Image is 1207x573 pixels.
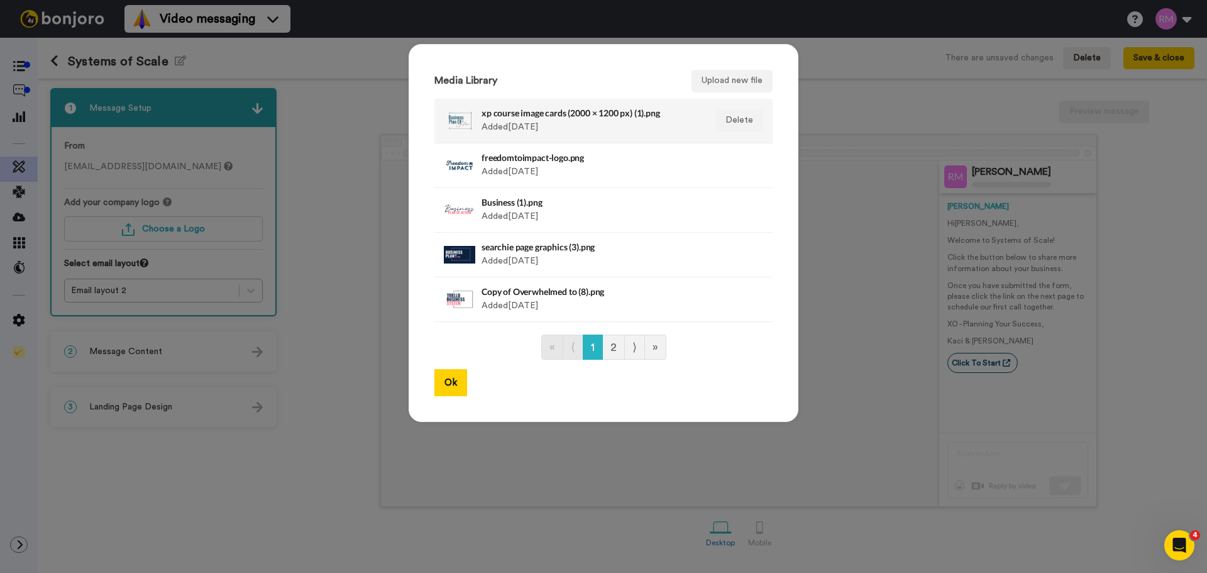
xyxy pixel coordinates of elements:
[715,109,763,132] button: Delete
[692,70,773,92] button: Upload new file
[434,75,497,87] h3: Media Library
[644,335,666,360] a: Go to last page
[624,335,645,360] a: Go to next page
[541,335,563,360] a: Go to first page
[482,239,698,270] div: Added [DATE]
[1164,530,1194,560] iframe: Intercom live chat
[482,150,698,181] div: Added [DATE]
[482,287,698,296] h4: Copy of Overwhelmed to (8).png
[583,335,603,360] a: Go to page number 1
[434,369,467,396] button: Ok
[482,105,698,136] div: Added [DATE]
[482,242,698,252] h4: searchie page graphics (3).png
[602,335,625,360] a: Go to page number 2
[482,197,698,207] h4: Business (1).png
[482,108,698,118] h4: xp course image cards (2000 × 1200 px) (1).png
[482,194,698,226] div: Added [DATE]
[482,284,698,315] div: Added [DATE]
[1190,530,1200,540] span: 4
[482,153,698,162] h4: freedomtoimpact-logo.png
[563,335,583,360] a: Go to previous page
